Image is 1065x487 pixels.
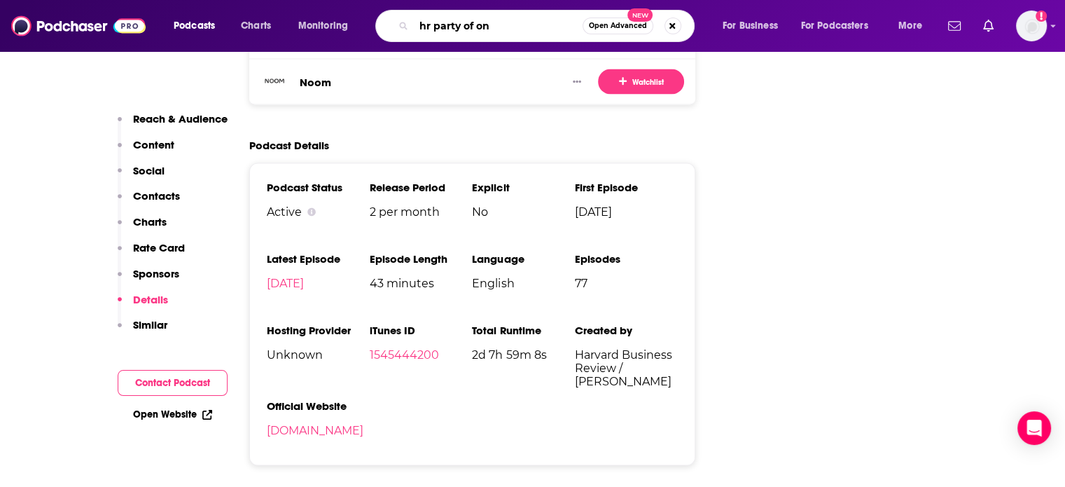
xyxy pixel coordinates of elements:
[627,8,653,22] span: New
[241,16,271,36] span: Charts
[472,180,575,193] h3: Explicit
[267,180,370,193] h3: Podcast Status
[472,252,575,265] h3: Language
[118,215,167,241] button: Charts
[118,267,179,293] button: Sponsors
[232,15,279,37] a: Charts
[575,252,678,265] h3: Episodes
[288,15,366,37] button: open menu
[575,205,678,218] span: [DATE]
[260,67,288,95] img: Noom logo
[472,348,575,361] span: 2d 7h 59m 8s
[267,348,370,361] span: Unknown
[267,399,370,412] h3: Official Website
[267,323,370,336] h3: Hosting Provider
[118,138,174,164] button: Content
[133,409,212,420] a: Open Website
[942,14,966,38] a: Show notifications dropdown
[118,164,165,190] button: Social
[575,276,678,289] span: 77
[723,16,778,36] span: For Business
[713,15,795,37] button: open menu
[118,293,168,319] button: Details
[801,16,868,36] span: For Podcasters
[174,16,215,36] span: Podcasts
[133,189,180,203] p: Contacts
[133,241,185,254] p: Rate Card
[249,138,329,151] h2: Podcast Details
[298,16,348,36] span: Monitoring
[575,348,678,387] span: Harvard Business Review / [PERSON_NAME]
[133,164,165,177] p: Social
[472,276,575,289] span: English
[389,10,708,42] div: Search podcasts, credits, & more...
[267,205,370,218] div: Active
[164,15,233,37] button: open menu
[589,22,647,29] span: Open Advanced
[889,15,940,37] button: open menu
[792,15,889,37] button: open menu
[133,267,179,280] p: Sponsors
[898,16,922,36] span: More
[300,75,331,88] a: Noom
[133,215,167,228] p: Charts
[369,205,472,218] span: 2 per month
[472,205,575,218] span: No
[1016,11,1047,41] span: Logged in as NickG
[267,252,370,265] h3: Latest Episode
[369,323,472,336] h3: iTunes ID
[369,252,472,265] h3: Episode Length
[118,189,180,215] button: Contacts
[414,15,583,37] input: Search podcasts, credits, & more...
[472,323,575,336] h3: Total Runtime
[1036,11,1047,22] svg: Add a profile image
[133,112,228,125] p: Reach & Audience
[369,180,472,193] h3: Release Period
[118,318,167,344] button: Similar
[133,318,167,331] p: Similar
[133,138,174,151] p: Content
[11,13,146,39] img: Podchaser - Follow, Share and Rate Podcasts
[118,370,228,396] button: Contact Podcast
[369,348,438,361] a: 1545444200
[619,76,664,88] span: Watchlist
[118,112,228,138] button: Reach & Audience
[575,180,678,193] h3: First Episode
[1017,411,1051,445] div: Open Intercom Messenger
[1016,11,1047,41] img: User Profile
[1016,11,1047,41] button: Show profile menu
[118,241,185,267] button: Rate Card
[369,276,472,289] span: 43 minutes
[598,69,684,94] button: Watchlist
[267,423,363,437] a: [DOMAIN_NAME]
[575,323,678,336] h3: Created by
[267,276,304,289] a: [DATE]
[583,18,653,34] button: Open AdvancedNew
[567,74,587,88] button: Show More Button
[977,14,999,38] a: Show notifications dropdown
[133,293,168,306] p: Details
